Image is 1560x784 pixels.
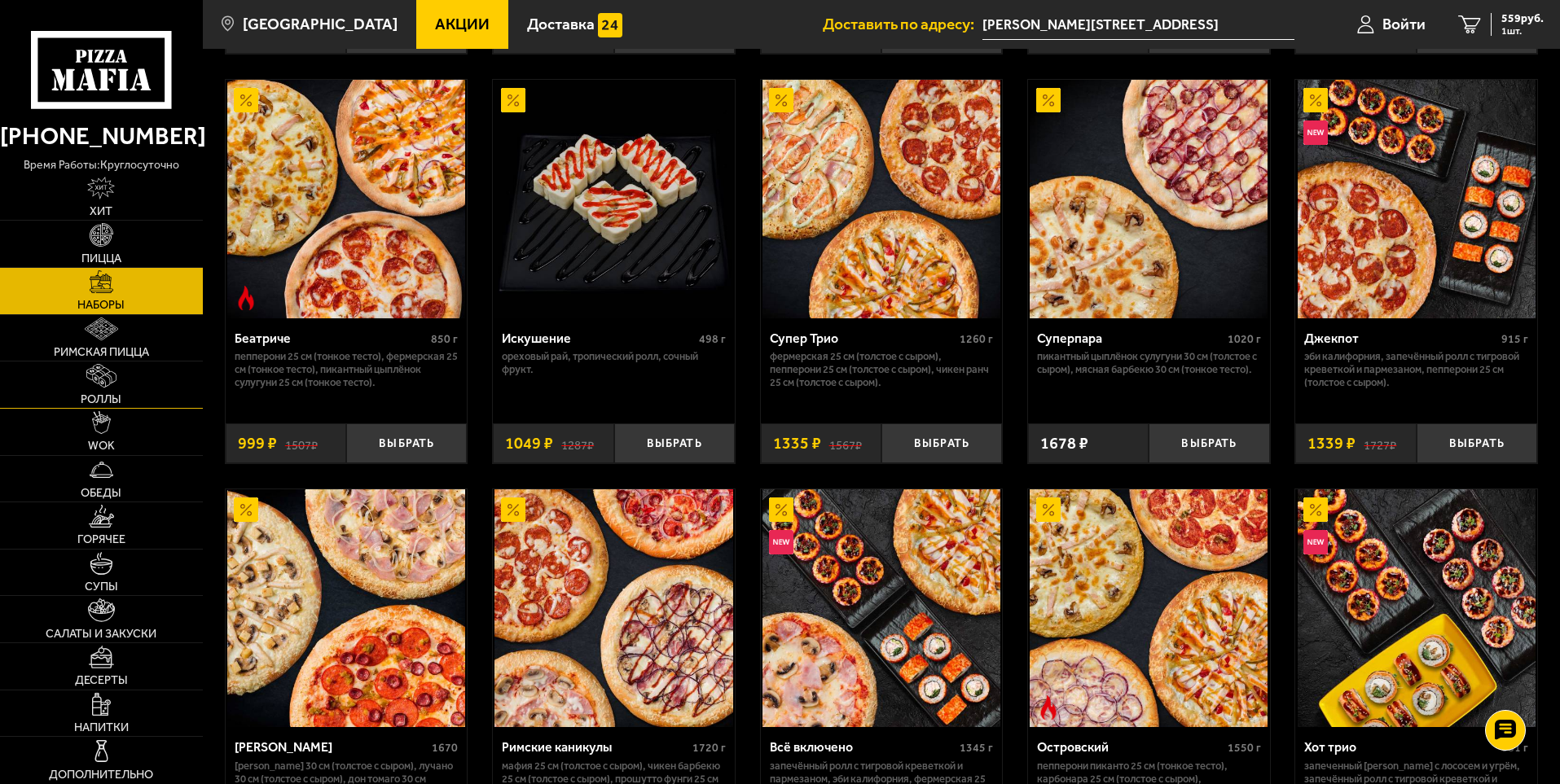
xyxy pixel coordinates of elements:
img: Хет Трик [227,489,465,727]
img: Акционный [1303,497,1328,522]
img: Джекпот [1298,80,1536,318]
span: Напитки [74,722,129,734]
span: 1720 г [692,741,726,755]
div: Джекпот [1304,331,1497,346]
span: 1678 ₽ [1040,436,1088,452]
img: Всё включено [762,489,1000,727]
a: АкционныйРимские каникулы [493,489,735,727]
span: 1049 ₽ [505,436,553,452]
input: Ваш адрес доставки [982,10,1294,40]
a: АкционныйОстрое блюдоОстровский [1028,489,1270,727]
span: 498 г [699,332,726,346]
img: Акционный [1303,88,1328,112]
a: АкционныйСупер Трио [761,80,1003,318]
div: Беатриче [235,331,428,346]
img: Акционный [769,88,793,112]
span: Горячее [77,534,125,545]
img: Акционный [501,497,525,522]
p: Пепперони 25 см (тонкое тесто), Фермерская 25 см (тонкое тесто), Пикантный цыплёнок сулугуни 25 с... [235,350,459,389]
span: WOK [88,440,115,452]
span: 1339 ₽ [1307,436,1356,452]
span: 1550 г [1228,741,1261,755]
a: АкционныйОстрое блюдоБеатриче [226,80,468,318]
div: Суперпара [1037,331,1224,346]
img: Острое блюдо [234,286,258,310]
s: 1567 ₽ [829,436,862,452]
div: Искушение [502,331,695,346]
s: 1287 ₽ [561,436,594,452]
span: Доставка [527,16,595,32]
span: 850 г [431,332,458,346]
span: 1335 ₽ [773,436,821,452]
span: 1670 [432,741,458,755]
span: 1 шт. [1501,26,1544,36]
img: Акционный [1036,497,1061,522]
img: 15daf4d41897b9f0e9f617042186c801.svg [598,13,622,37]
span: Войти [1382,16,1426,32]
p: Пикантный цыплёнок сулугуни 30 см (толстое с сыром), Мясная Барбекю 30 см (тонкое тесто). [1037,350,1261,376]
img: Акционный [501,88,525,112]
span: Доставить по адресу: [823,16,982,32]
span: Пицца [81,253,121,265]
img: Искушение [494,80,732,318]
span: [GEOGRAPHIC_DATA] [243,16,398,32]
div: Супер Трио [770,331,956,346]
img: Супер Трио [762,80,1000,318]
img: Акционный [1036,88,1061,112]
span: Салаты и закуски [46,629,156,640]
span: 1260 г [960,332,993,346]
img: Римские каникулы [494,489,732,727]
span: Десерты [75,675,128,686]
a: АкционныйСуперпара [1028,80,1270,318]
span: 1345 г [960,741,993,755]
button: Выбрать [614,423,735,463]
p: Ореховый рай, Тропический ролл, Сочный фрукт. [502,350,726,376]
button: Выбрать [881,423,1002,463]
span: 1020 г [1228,332,1261,346]
button: Выбрать [1149,423,1269,463]
img: Акционный [769,497,793,522]
a: АкционныйНовинкаВсё включено [761,489,1003,727]
span: 999 ₽ [238,436,277,452]
span: Обеды [81,488,121,499]
a: АкционныйНовинкаДжекпот [1295,80,1537,318]
span: Наборы [77,300,125,311]
img: Острое блюдо [1036,695,1061,720]
img: Новинка [1303,120,1328,145]
s: 1727 ₽ [1364,436,1396,452]
button: Выбрать [346,423,467,463]
span: Римская пицца [54,347,149,358]
span: 559 руб. [1501,13,1544,24]
img: Беатриче [227,80,465,318]
div: Всё включено [770,739,956,755]
img: Суперпара [1030,80,1268,318]
a: АкционныйИскушение [493,80,735,318]
s: 1507 ₽ [285,436,318,452]
p: Эби Калифорния, Запечённый ролл с тигровой креветкой и пармезаном, Пепперони 25 см (толстое с сыр... [1304,350,1528,389]
span: Хит [90,206,112,217]
span: Супы [85,581,118,593]
img: Акционный [234,88,258,112]
p: Фермерская 25 см (толстое с сыром), Пепперони 25 см (толстое с сыром), Чикен Ранч 25 см (толстое ... [770,350,994,389]
div: [PERSON_NAME] [235,739,428,755]
a: АкционныйХет Трик [226,489,468,727]
button: Выбрать [1417,423,1537,463]
span: Роллы [81,394,121,405]
div: Римские каникулы [502,739,688,755]
div: Островский [1037,739,1224,755]
span: Санкт-Петербург, Ленская улица, 1к1 [982,10,1294,40]
div: Хот трио [1304,739,1497,755]
span: Дополнительно [49,769,153,781]
a: АкционныйНовинкаХот трио [1295,489,1537,727]
img: Новинка [1303,530,1328,554]
img: Хот трио [1298,489,1536,727]
img: Новинка [769,530,793,554]
img: Островский [1030,489,1268,727]
span: 915 г [1501,332,1528,346]
img: Акционный [234,497,258,522]
span: Акции [435,16,490,32]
